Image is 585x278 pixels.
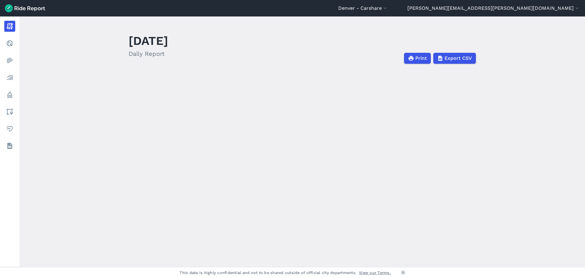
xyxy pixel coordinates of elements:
h1: [DATE] [129,32,168,49]
img: Ride Report [5,4,45,12]
button: Export CSV [433,53,476,64]
a: Datasets [4,140,15,151]
a: Analyze [4,72,15,83]
a: Policy [4,89,15,100]
a: Areas [4,106,15,117]
a: Health [4,123,15,134]
button: [PERSON_NAME][EMAIL_ADDRESS][PERSON_NAME][DOMAIN_NAME] [407,5,580,12]
a: Realtime [4,38,15,49]
span: Export CSV [445,55,472,62]
a: View our Terms. [359,270,391,276]
a: Heatmaps [4,55,15,66]
span: Print [415,55,427,62]
h2: Daily Report [129,49,168,58]
button: Denver - Carshare [338,5,388,12]
a: Report [4,21,15,32]
button: Print [404,53,431,64]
